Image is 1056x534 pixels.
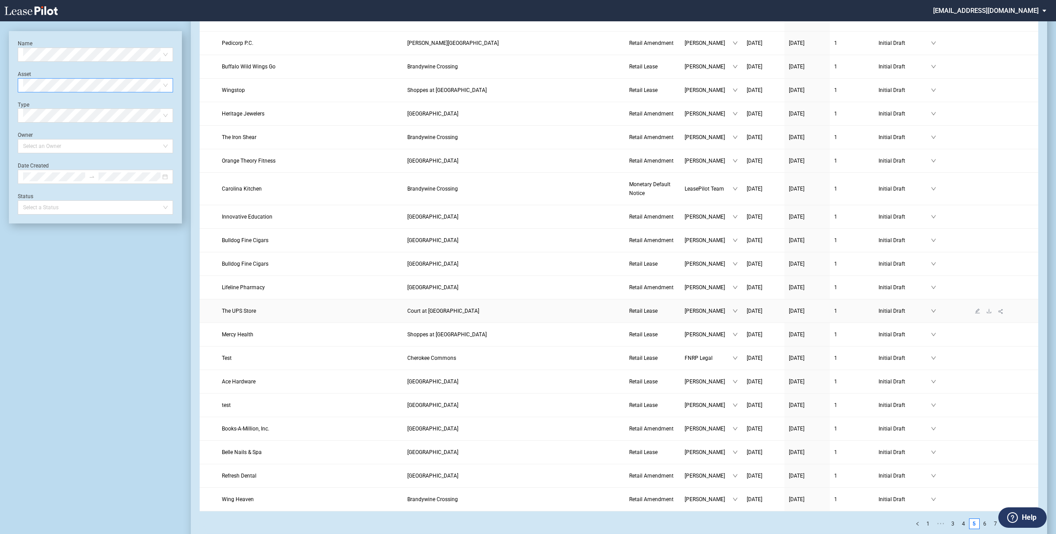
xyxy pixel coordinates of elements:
span: Test [222,355,232,361]
span: down [733,450,738,455]
a: Mercy Health [222,330,398,339]
a: [DATE] [747,424,780,433]
span: down [733,40,738,46]
span: [DATE] [789,355,804,361]
a: Books-A-Million, Inc. [222,424,398,433]
span: down [733,355,738,361]
a: Brandywine Crossing [407,184,620,193]
span: Mercy Health [222,331,253,338]
span: 1 [834,214,837,220]
a: 1 [834,307,870,315]
a: [DATE] [789,377,825,386]
span: Bulldog Fine Cigars [222,237,268,243]
a: [DATE] [789,212,825,221]
a: Wingstop [222,86,398,95]
a: [GEOGRAPHIC_DATA] [407,401,620,410]
a: Court at [GEOGRAPHIC_DATA] [407,307,620,315]
a: [DATE] [789,259,825,268]
span: 1 [834,402,837,408]
a: 1 [834,39,870,48]
span: [DATE] [747,402,762,408]
a: Bulldog Fine Cigars [222,259,398,268]
span: test [222,402,231,408]
span: [DATE] [789,331,804,338]
span: down [931,308,936,314]
span: LeasePilot Team [685,184,733,193]
a: [GEOGRAPHIC_DATA] [407,236,620,245]
span: Cherokee Commons [407,355,456,361]
span: Books-A-Million, Inc. [222,426,269,432]
a: 1 [834,259,870,268]
span: 1 [834,261,837,267]
a: [PERSON_NAME][GEOGRAPHIC_DATA] [407,39,620,48]
a: [DATE] [789,307,825,315]
span: down [733,308,738,314]
span: 1 [834,237,837,243]
a: 1 [834,448,870,457]
a: [DATE] [789,424,825,433]
span: down [733,64,738,69]
a: [DATE] [747,86,780,95]
span: down [931,379,936,384]
a: 1 [834,354,870,363]
a: [DATE] [789,62,825,71]
a: 1 [834,86,870,95]
span: [DATE] [747,134,762,140]
span: Retail Lease [629,449,658,455]
span: 1 [834,186,837,192]
span: [DATE] [789,186,804,192]
span: [PERSON_NAME] [685,62,733,71]
span: [PERSON_NAME] [685,133,733,142]
span: [DATE] [789,426,804,432]
span: Initial Draft [879,109,931,118]
span: Brandywine Crossing [407,64,458,70]
span: Cullman Shopping Center [407,379,458,385]
a: Bulldog Fine Cigars [222,236,398,245]
a: Retail Amendment [629,133,676,142]
a: Orange Theory Fitness [222,156,398,165]
a: Shoppes at [GEOGRAPHIC_DATA] [407,86,620,95]
span: Summit Square [407,214,458,220]
span: [DATE] [747,261,762,267]
a: Retail Amendment [629,424,676,433]
span: Buffalo Wild Wings Go [222,64,276,70]
span: [PERSON_NAME] [685,307,733,315]
span: down [733,379,738,384]
span: Bishop's Corner [407,40,499,46]
span: [DATE] [747,426,762,432]
span: Southland Crossings Shopping Center [407,402,458,408]
span: The UPS Store [222,308,256,314]
span: Heritage Jewelers [222,111,264,117]
span: [DATE] [789,284,804,291]
a: Retail Lease [629,86,676,95]
span: down [931,111,936,116]
span: 1 [834,158,837,164]
span: Retail Amendment [629,426,674,432]
label: Type [18,102,29,108]
a: Innovative Education [222,212,398,221]
span: Shoppes at Cross Keys [407,87,487,93]
span: [DATE] [789,449,804,455]
span: Retail Amendment [629,134,674,140]
a: 1 [834,212,870,221]
a: [DATE] [789,401,825,410]
a: [DATE] [789,86,825,95]
span: down [733,285,738,290]
span: [DATE] [789,308,804,314]
a: [GEOGRAPHIC_DATA] [407,448,620,457]
span: [PERSON_NAME] [685,401,733,410]
span: down [733,214,738,219]
span: Orange Theory Fitness [222,158,276,164]
span: Retail Amendment [629,284,674,291]
span: Retail Lease [629,402,658,408]
span: 1 [834,40,837,46]
span: download [986,308,992,314]
span: Retail Amendment [629,237,674,243]
span: Initial Draft [879,377,931,386]
label: Status [18,193,33,199]
a: test [222,401,398,410]
a: Retail Amendment [629,283,676,292]
span: Crossroads South [407,237,458,243]
span: down [931,135,936,140]
a: [GEOGRAPHIC_DATA] [407,109,620,118]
